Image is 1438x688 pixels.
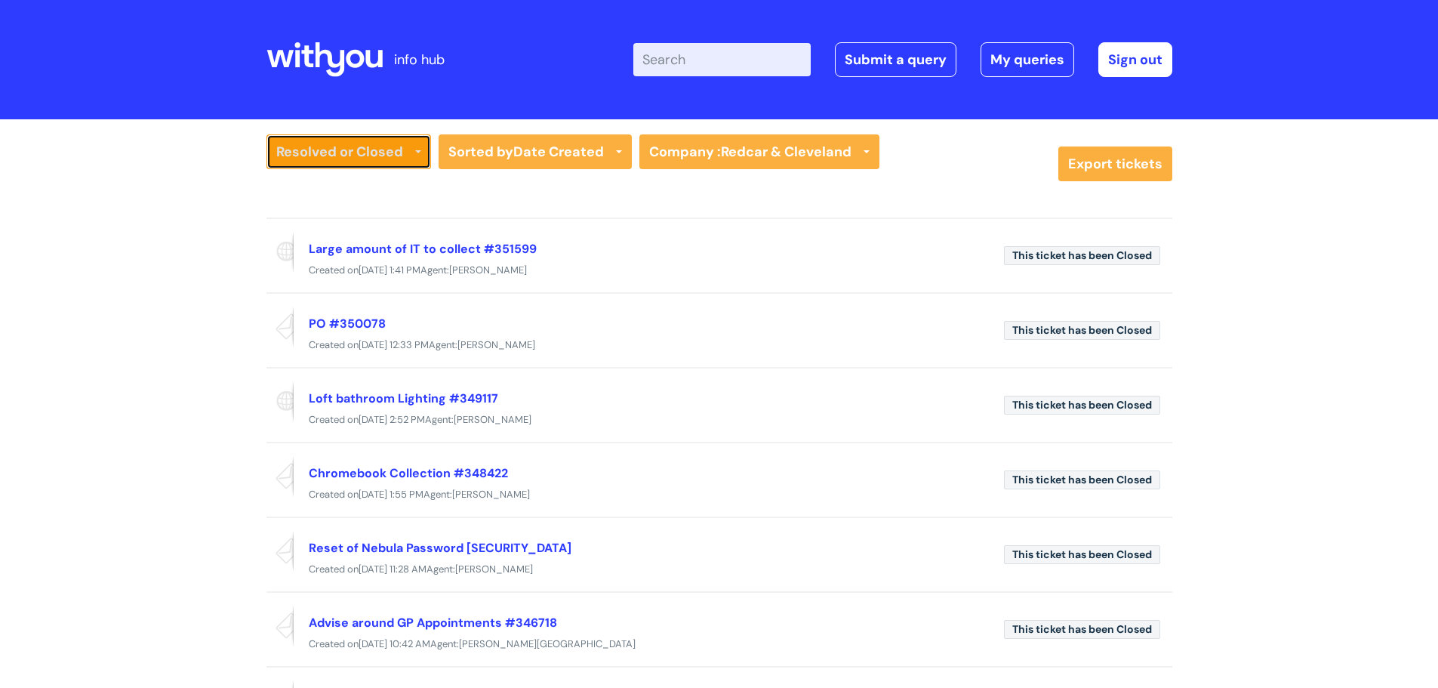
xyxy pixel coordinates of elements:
a: Loft bathroom Lighting #349117 [309,390,498,406]
span: This ticket has been Closed [1004,321,1160,340]
span: Reported via portal [266,381,294,423]
span: [PERSON_NAME] [455,563,533,575]
span: [PERSON_NAME][GEOGRAPHIC_DATA] [459,637,636,650]
span: Reported via portal [266,231,294,273]
span: [PERSON_NAME] [454,413,531,426]
a: Chromebook Collection #348422 [309,465,508,481]
a: Submit a query [835,42,956,77]
span: [PERSON_NAME] [452,488,530,501]
div: Created on Agent: [266,560,1172,579]
a: Large amount of IT to collect #351599 [309,241,537,257]
span: This ticket has been Closed [1004,246,1160,265]
span: Reported via email [266,530,294,572]
span: Reported via email [266,605,294,647]
span: [DATE] 11:28 AM [359,563,426,575]
span: [PERSON_NAME] [457,338,535,351]
a: PO #350078 [309,316,386,332]
a: Advise around GP Appointments #346718 [309,615,557,631]
span: [DATE] 12:33 PM [359,338,429,351]
span: [PERSON_NAME] [449,264,527,276]
span: [DATE] 10:42 AM [359,637,430,650]
div: Created on Agent: [266,635,1172,654]
a: Company :Redcar & Cleveland [639,134,879,169]
div: Created on Agent: [266,261,1172,280]
a: Export tickets [1058,147,1172,181]
p: info hub [394,48,445,72]
span: This ticket has been Closed [1004,620,1160,639]
input: Search [633,43,811,76]
a: Sign out [1098,42,1172,77]
b: Date Created [513,143,604,161]
a: Reset of Nebula Password [SECURITY_DATA] [309,540,571,556]
span: [DATE] 2:52 PM [359,413,425,426]
strong: Redcar & Cleveland [721,143,851,161]
div: Created on Agent: [266,336,1172,355]
div: Created on Agent: [266,411,1172,430]
span: This ticket has been Closed [1004,396,1160,415]
span: Reported via email [266,306,294,348]
span: [DATE] 1:41 PM [359,264,420,276]
span: Reported via email [266,455,294,498]
a: My queries [981,42,1074,77]
span: This ticket has been Closed [1004,470,1160,489]
div: Created on Agent: [266,486,1172,504]
span: This ticket has been Closed [1004,545,1160,564]
a: Sorted byDate Created [439,134,632,169]
a: Resolved or Closed [266,134,431,169]
span: [DATE] 1:55 PM [359,488,423,501]
div: | - [633,42,1172,77]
